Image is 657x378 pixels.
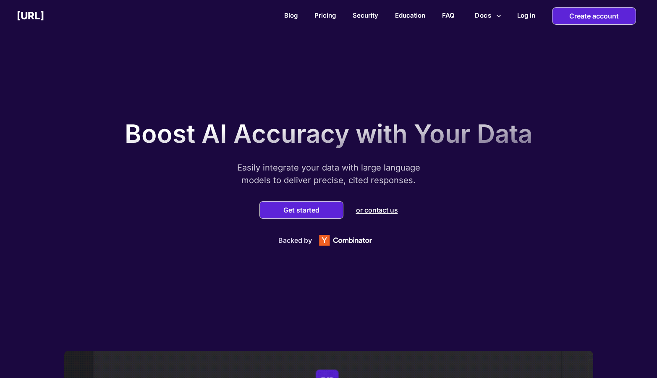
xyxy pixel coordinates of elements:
h2: Log in [517,11,535,19]
button: Get started [281,206,322,214]
a: FAQ [442,11,455,19]
img: Y Combinator logo [312,230,379,250]
a: Pricing [314,11,336,19]
a: Education [395,11,425,19]
h2: [URL] [17,10,44,22]
p: Easily integrate your data with large language models to deliver precise, cited responses. [224,161,434,186]
button: more [471,8,505,24]
a: Security [353,11,378,19]
p: Boost AI Accuracy with Your Data [125,118,532,149]
p: or contact us [356,206,398,214]
p: Create account [569,8,619,24]
p: Backed by [278,236,312,244]
a: Blog [284,11,298,19]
